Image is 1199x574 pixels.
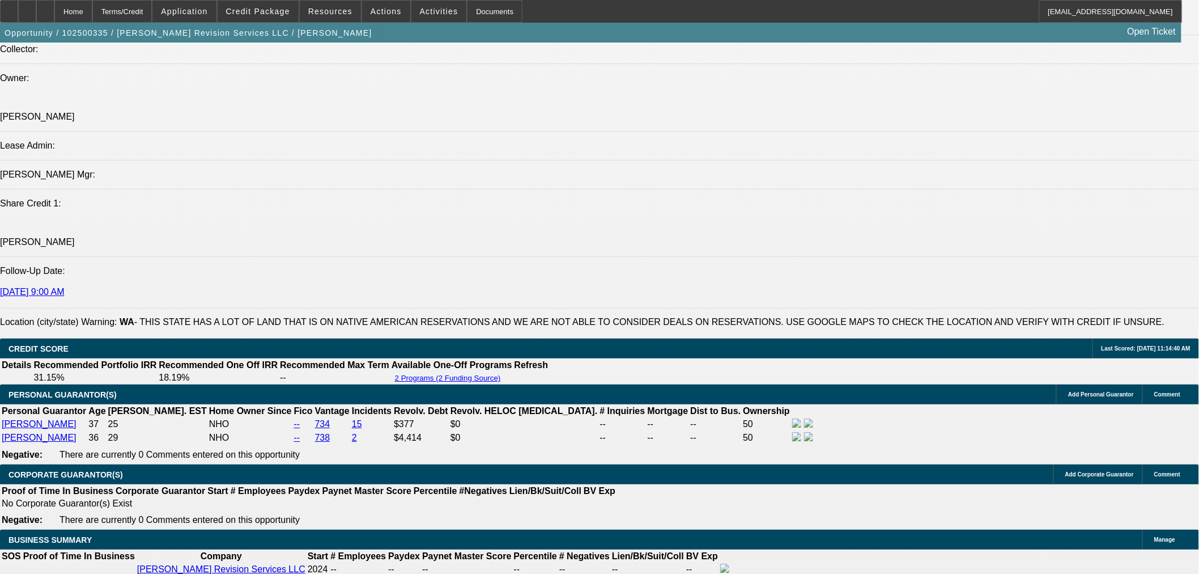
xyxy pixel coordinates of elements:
[108,406,207,416] b: [PERSON_NAME]. EST
[450,406,598,416] b: Revolv. HELOC [MEDICAL_DATA].
[420,7,458,16] span: Activities
[392,373,504,383] button: 2 Programs (2 Funding Source)
[120,317,1164,327] label: - THIS STATE HAS A LOT OF LAND THAT IS ON NATIVE AMERICAN RESERVATIONS AND WE ARE NOT ABLE TO CON...
[1102,345,1191,352] span: Last Scored: [DATE] 11:14:40 AM
[330,564,337,574] span: --
[2,406,86,416] b: Personal Guarantor
[691,406,741,416] b: Dist to Bus.
[279,360,390,371] th: Recommended Max Term
[108,418,207,430] td: 25
[388,551,420,561] b: Paydex
[88,406,105,416] b: Age
[1065,471,1134,478] span: Add Corporate Guarantor
[599,418,645,430] td: --
[88,418,106,430] td: 37
[207,486,228,496] b: Start
[1123,22,1180,41] a: Open Ticket
[1,360,32,371] th: Details
[514,551,557,561] b: Percentile
[8,390,117,399] span: PERSONAL GUARANTOR(S)
[59,450,300,459] span: There are currently 0 Comments entered on this opportunity
[792,419,801,428] img: facebook-icon.png
[231,486,286,496] b: # Employees
[315,433,330,442] a: 738
[599,432,645,444] td: --
[362,1,410,22] button: Actions
[393,418,449,430] td: $377
[2,433,76,442] a: [PERSON_NAME]
[450,432,598,444] td: $0
[8,470,123,479] span: CORPORATE GUARANTOR(S)
[460,486,508,496] b: #Negatives
[209,406,292,416] b: Home Owner Since
[294,419,300,429] a: --
[391,360,513,371] th: Available One-Off Programs
[2,515,42,525] b: Negative:
[120,317,134,327] b: WA
[308,551,328,561] b: Start
[804,432,813,441] img: linkedin-icon.png
[33,360,157,371] th: Recommended Portfolio IRR
[1068,391,1134,398] span: Add Personal Guarantor
[612,551,684,561] b: Lien/Bk/Suit/Coll
[152,1,216,22] button: Application
[108,432,207,444] td: 29
[648,406,688,416] b: Mortgage
[209,418,292,430] td: NHO
[1,551,22,562] th: SOS
[322,486,411,496] b: Paynet Master Score
[647,418,689,430] td: --
[647,432,689,444] td: --
[294,406,313,416] b: Fico
[690,418,742,430] td: --
[1,486,114,497] th: Proof of Time In Business
[599,406,645,416] b: # Inquiries
[394,406,448,416] b: Revolv. Debt
[720,564,729,573] img: facebook-icon.png
[8,344,69,353] span: CREDIT SCORE
[1154,537,1175,543] span: Manage
[294,433,300,442] a: --
[158,372,278,383] td: 18.19%
[352,419,362,429] a: 15
[352,433,357,442] a: 2
[33,372,157,383] td: 31.15%
[315,419,330,429] a: 734
[161,7,207,16] span: Application
[1154,391,1180,398] span: Comment
[23,551,135,562] th: Proof of Time In Business
[2,419,76,429] a: [PERSON_NAME]
[393,432,449,444] td: $4,414
[792,432,801,441] img: facebook-icon.png
[371,7,402,16] span: Actions
[352,406,392,416] b: Incidents
[509,486,581,496] b: Lien/Bk/Suit/Coll
[411,1,467,22] button: Activities
[2,450,42,459] b: Negative:
[450,418,598,430] td: $0
[690,432,742,444] td: --
[5,28,372,37] span: Opportunity / 102500335 / [PERSON_NAME] Revision Services LLC / [PERSON_NAME]
[514,360,549,371] th: Refresh
[330,551,386,561] b: # Employees
[308,7,352,16] span: Resources
[804,419,813,428] img: linkedin-icon.png
[137,564,305,574] a: [PERSON_NAME] Revision Services LLC
[88,432,106,444] td: 36
[218,1,299,22] button: Credit Package
[315,406,350,416] b: Vantage
[559,551,610,561] b: # Negatives
[226,7,290,16] span: Credit Package
[742,418,790,430] td: 50
[209,432,292,444] td: NHO
[414,486,457,496] b: Percentile
[422,551,511,561] b: Paynet Master Score
[288,486,320,496] b: Paydex
[584,486,615,496] b: BV Exp
[201,551,242,561] b: Company
[686,551,718,561] b: BV Exp
[743,406,790,416] b: Ownership
[1,498,620,509] td: No Corporate Guarantor(s) Exist
[59,515,300,525] span: There are currently 0 Comments entered on this opportunity
[300,1,361,22] button: Resources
